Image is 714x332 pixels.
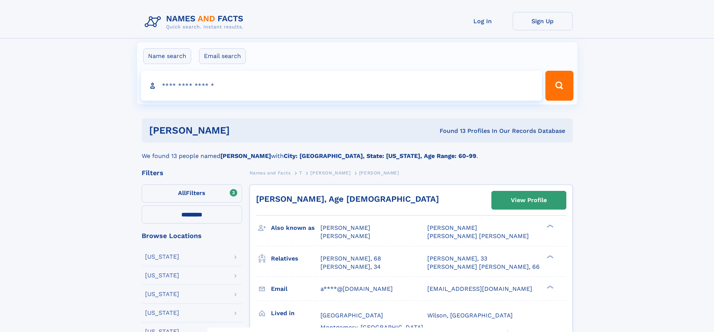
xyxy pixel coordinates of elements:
[545,284,554,289] div: ❯
[427,255,487,263] a: [PERSON_NAME], 33
[142,143,573,161] div: We found 13 people named with .
[142,232,242,239] div: Browse Locations
[427,285,532,292] span: [EMAIL_ADDRESS][DOMAIN_NAME]
[335,127,565,135] div: Found 13 Profiles In Our Records Database
[427,312,513,319] span: Wilson, [GEOGRAPHIC_DATA]
[310,170,350,176] span: [PERSON_NAME]
[145,310,179,316] div: [US_STATE]
[320,232,370,240] span: [PERSON_NAME]
[545,71,573,101] button: Search Button
[310,168,350,177] a: [PERSON_NAME]
[492,191,566,209] a: View Profile
[545,254,554,259] div: ❯
[320,263,381,271] a: [PERSON_NAME], 34
[256,194,439,204] a: [PERSON_NAME], Age [DEMOGRAPHIC_DATA]
[320,224,370,231] span: [PERSON_NAME]
[320,324,423,331] span: Montgomery, [GEOGRAPHIC_DATA]
[320,312,383,319] span: [GEOGRAPHIC_DATA]
[149,126,335,135] h1: [PERSON_NAME]
[271,307,320,320] h3: Lived in
[299,168,302,177] a: T
[250,168,291,177] a: Names and Facts
[142,170,242,176] div: Filters
[511,192,547,209] div: View Profile
[427,232,529,240] span: [PERSON_NAME] [PERSON_NAME]
[141,71,542,101] input: search input
[359,170,399,176] span: [PERSON_NAME]
[284,152,476,159] b: City: [GEOGRAPHIC_DATA], State: [US_STATE], Age Range: 60-99
[427,224,477,231] span: [PERSON_NAME]
[320,255,381,263] a: [PERSON_NAME], 68
[199,48,246,64] label: Email search
[145,254,179,260] div: [US_STATE]
[427,263,540,271] a: [PERSON_NAME] [PERSON_NAME], 66
[142,185,242,202] label: Filters
[453,12,513,30] a: Log In
[142,12,250,32] img: Logo Names and Facts
[143,48,191,64] label: Name search
[513,12,573,30] a: Sign Up
[145,272,179,278] div: [US_STATE]
[271,222,320,234] h3: Also known as
[545,224,554,229] div: ❯
[178,189,186,197] span: All
[220,152,271,159] b: [PERSON_NAME]
[145,291,179,297] div: [US_STATE]
[299,170,302,176] span: T
[271,252,320,265] h3: Relatives
[271,283,320,295] h3: Email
